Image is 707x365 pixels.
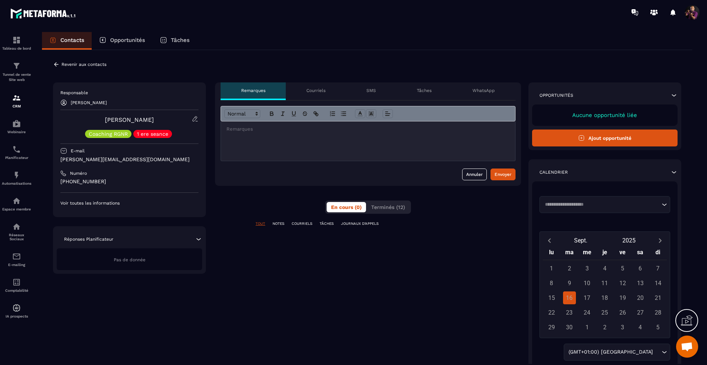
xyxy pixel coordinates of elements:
[64,236,113,242] p: Réponses Planificateur
[60,178,198,185] p: [PHONE_NUMBER]
[651,262,664,275] div: 7
[2,156,31,160] p: Planificateur
[539,112,670,118] p: Aucune opportunité liée
[490,169,516,180] button: Envoyer
[472,88,495,93] p: WhatsApp
[563,262,576,275] div: 2
[539,169,568,175] p: Calendrier
[598,262,611,275] div: 4
[651,321,664,334] div: 5
[634,291,647,304] div: 20
[2,217,31,247] a: social-networksocial-networkRéseaux Sociaux
[341,221,379,226] p: JOURNAUX D'APPELS
[564,344,670,361] div: Search for option
[545,262,558,275] div: 1
[539,196,670,213] div: Search for option
[632,247,649,260] div: sa
[2,288,31,293] p: Comptabilité
[495,171,511,178] div: Envoyer
[598,291,611,304] div: 18
[563,321,576,334] div: 30
[2,139,31,165] a: schedulerschedulerPlanificateur
[60,156,198,163] p: [PERSON_NAME][EMAIL_ADDRESS][DOMAIN_NAME]
[556,234,605,247] button: Open months overlay
[2,314,31,318] p: IA prospects
[171,37,190,43] p: Tâches
[2,247,31,272] a: emailemailE-mailing
[581,277,594,290] div: 10
[2,130,31,134] p: Webinaire
[581,262,594,275] div: 3
[327,202,366,212] button: En cours (0)
[634,321,647,334] div: 4
[367,202,409,212] button: Terminés (12)
[10,7,77,20] img: logo
[2,72,31,82] p: Tunnel de vente Site web
[2,46,31,50] p: Tableau de bord
[292,221,312,226] p: COURRIELS
[241,88,265,93] p: Remarques
[563,291,576,304] div: 16
[651,306,664,319] div: 28
[12,252,21,261] img: email
[613,247,631,260] div: ve
[71,148,85,154] p: E-mail
[2,114,31,139] a: automationsautomationsWebinaire
[70,170,87,176] p: Numéro
[2,207,31,211] p: Espace membre
[2,272,31,298] a: accountantaccountantComptabilité
[2,56,31,88] a: formationformationTunnel de vente Site web
[137,131,168,137] p: 1 ere seance
[105,116,154,123] a: [PERSON_NAME]
[2,181,31,185] p: Automatisations
[12,93,21,102] img: formation
[71,100,107,105] p: [PERSON_NAME]
[12,119,21,128] img: automations
[539,92,573,98] p: Opportunités
[256,221,265,226] p: TOUT
[560,247,578,260] div: ma
[616,321,629,334] div: 3
[331,204,362,210] span: En cours (0)
[306,88,326,93] p: Courriels
[2,233,31,241] p: Réseaux Sociaux
[567,348,654,356] span: (GMT+01:00) [GEOGRAPHIC_DATA]
[616,306,629,319] div: 26
[12,278,21,287] img: accountant
[578,247,596,260] div: me
[12,304,21,312] img: automations
[152,32,197,50] a: Tâches
[2,263,31,267] p: E-mailing
[2,88,31,114] a: formationformationCRM
[598,321,611,334] div: 2
[545,291,558,304] div: 15
[605,234,653,247] button: Open years overlay
[417,88,432,93] p: Tâches
[114,257,145,262] span: Pas de donnée
[60,37,84,43] p: Contacts
[563,277,576,290] div: 9
[634,262,647,275] div: 6
[581,291,594,304] div: 17
[634,277,647,290] div: 13
[545,277,558,290] div: 8
[598,277,611,290] div: 11
[598,306,611,319] div: 25
[542,201,660,208] input: Search for option
[12,145,21,154] img: scheduler
[2,30,31,56] a: formationformationTableau de bord
[92,32,152,50] a: Opportunités
[545,321,558,334] div: 29
[12,61,21,70] img: formation
[543,235,556,245] button: Previous month
[110,37,145,43] p: Opportunités
[543,247,667,334] div: Calendar wrapper
[12,222,21,231] img: social-network
[651,277,664,290] div: 14
[2,104,31,108] p: CRM
[532,130,678,146] button: Ajout opportunité
[12,196,21,205] img: automations
[653,235,667,245] button: Next month
[2,165,31,191] a: automationsautomationsAutomatisations
[581,306,594,319] div: 24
